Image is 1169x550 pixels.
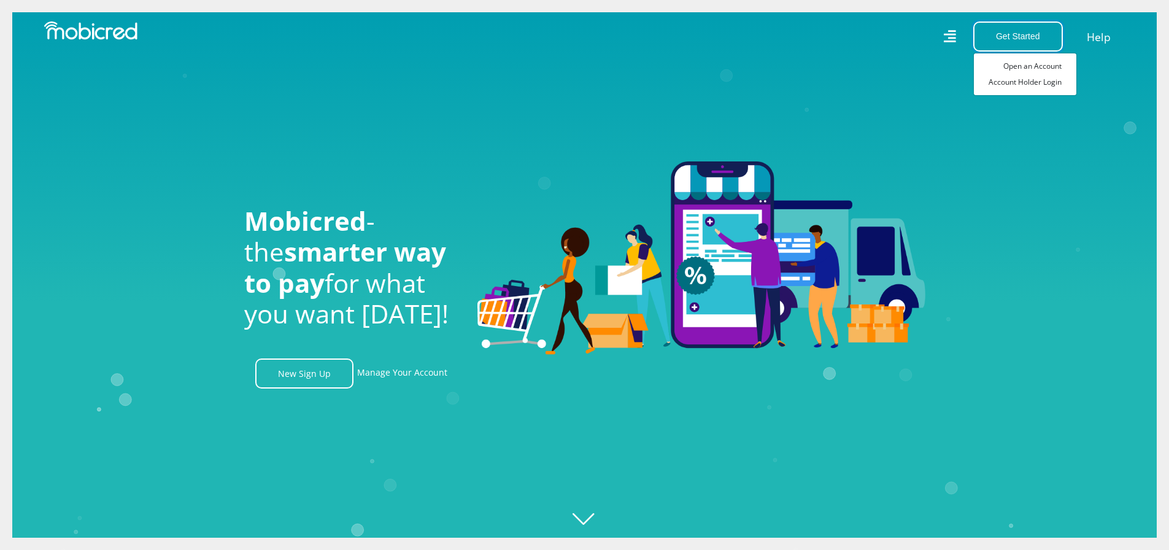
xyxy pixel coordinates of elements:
img: Mobicred [44,21,137,40]
a: Account Holder Login [974,74,1076,90]
span: smarter way to pay [244,234,446,300]
a: Open an Account [974,58,1076,74]
a: Help [1086,28,1111,45]
h1: - the for what you want [DATE]! [244,206,459,330]
a: Manage Your Account [357,358,447,389]
img: Welcome to Mobicred [477,161,925,355]
div: Get Started [973,53,1077,96]
button: Get Started [973,21,1063,52]
a: New Sign Up [255,358,353,389]
span: Mobicred [244,203,366,238]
